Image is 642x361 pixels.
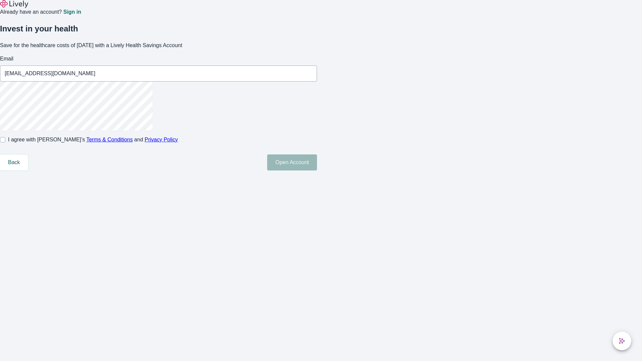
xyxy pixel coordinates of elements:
[63,9,81,15] a: Sign in
[8,136,178,144] span: I agree with [PERSON_NAME]’s and
[86,137,133,142] a: Terms & Conditions
[145,137,178,142] a: Privacy Policy
[619,338,625,344] svg: Lively AI Assistant
[613,332,631,350] button: chat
